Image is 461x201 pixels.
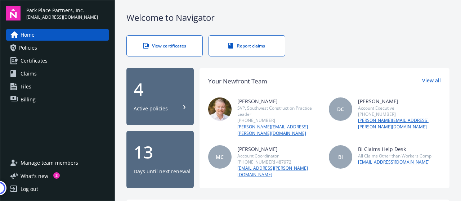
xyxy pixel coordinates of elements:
div: Account Executive [358,105,441,111]
span: BI [338,153,343,161]
div: [PERSON_NAME] [237,97,320,105]
a: Claims [6,68,109,79]
span: MC [216,153,224,161]
div: [PERSON_NAME] [358,97,441,105]
div: 4 [134,81,187,98]
span: Park Place Partners, Inc. [26,6,98,14]
img: navigator-logo.svg [6,6,21,20]
div: [PERSON_NAME] [237,145,320,153]
div: [PHONE_NUMBER] [358,111,441,117]
span: Claims [21,68,37,79]
button: Park Place Partners, Inc.[EMAIL_ADDRESS][DOMAIN_NAME] [26,6,109,20]
a: Policies [6,42,109,54]
div: Report claims [223,43,270,49]
button: 13Days until next renewal [126,131,194,188]
a: Files [6,81,109,92]
span: Manage team members [21,157,78,169]
a: Report claims [209,35,285,56]
div: BI Claims Help Desk [358,145,431,153]
div: Days until next renewal [134,168,191,175]
a: [EMAIL_ADDRESS][PERSON_NAME][DOMAIN_NAME] [237,165,320,178]
div: 2 [53,172,60,179]
span: DC [337,105,344,113]
img: photo [208,97,232,121]
div: View certificates [141,43,188,49]
div: Account Coordinator [237,153,320,159]
div: Active policies [134,105,168,112]
span: Policies [19,42,37,54]
span: [EMAIL_ADDRESS][DOMAIN_NAME] [26,14,98,20]
div: SVP, Southwest Construction Practice Leader [237,105,320,117]
div: Log out [21,183,38,195]
span: Files [21,81,31,92]
a: [PERSON_NAME][EMAIL_ADDRESS][PERSON_NAME][DOMAIN_NAME] [358,117,441,130]
span: Home [21,29,35,41]
a: Billing [6,94,109,105]
a: View all [422,77,441,86]
span: Certificates [21,55,48,67]
a: [EMAIL_ADDRESS][DOMAIN_NAME] [358,159,431,165]
a: [PERSON_NAME][EMAIL_ADDRESS][PERSON_NAME][DOMAIN_NAME] [237,124,320,137]
button: 4Active policies [126,68,194,125]
a: Home [6,29,109,41]
div: 13 [134,143,187,161]
div: All Claims Other than Workers Comp [358,153,431,159]
a: Manage team members [6,157,109,169]
button: What's new2 [6,172,60,180]
span: Billing [21,94,36,105]
div: Your Newfront Team [208,77,267,86]
a: View certificates [126,35,203,56]
div: Welcome to Navigator [126,12,449,24]
div: [PHONE_NUMBER] 487972 [237,159,320,165]
a: Certificates [6,55,109,67]
span: What ' s new [21,172,48,180]
div: [PHONE_NUMBER] [237,117,320,123]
